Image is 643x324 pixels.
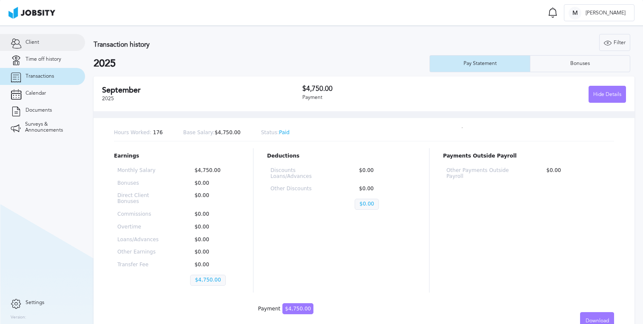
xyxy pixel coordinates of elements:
[94,58,430,70] h2: 2025
[258,306,313,312] div: Payment
[94,41,387,48] h3: Transaction history
[261,130,279,135] span: Status:
[117,168,163,174] p: Monthly Salary
[114,153,239,159] p: Earnings
[270,186,327,192] p: Other Discounts
[190,193,236,205] p: $0.00
[190,262,236,268] p: $0.00
[282,303,313,314] span: $4,750.00
[26,90,46,96] span: Calendar
[190,211,236,217] p: $0.00
[26,56,61,62] span: Time off history
[117,224,163,230] p: Overtime
[459,61,501,67] div: Pay Statement
[26,39,39,45] span: Client
[25,121,74,133] span: Surveys & Announcements
[564,4,634,21] button: M[PERSON_NAME]
[589,86,626,103] button: Hide Details
[443,153,614,159] p: Payments Outside Payroll
[270,168,327,180] p: Discounts Loans/Advances
[26,73,54,79] span: Transactions
[114,130,151,135] span: Hours Worked:
[117,180,163,186] p: Bonuses
[355,186,412,192] p: $0.00
[302,85,464,93] h3: $4,750.00
[117,249,163,255] p: Other Earnings
[447,168,515,180] p: Other Payments Outside Payroll
[267,153,415,159] p: Deductions
[586,318,609,324] span: Download
[26,300,44,306] span: Settings
[542,168,611,180] p: $0.00
[589,86,626,103] div: Hide Details
[117,237,163,243] p: Loans/Advances
[599,34,630,51] button: Filter
[117,262,163,268] p: Transfer Fee
[114,130,163,136] p: 176
[117,193,163,205] p: Direct Client Bonuses
[183,130,215,135] span: Base Salary:
[430,55,530,72] button: Pay Statement
[9,7,55,19] img: ab4bad089aa723f57921c736e9817d99.png
[581,10,630,16] span: [PERSON_NAME]
[190,249,236,255] p: $0.00
[355,168,412,180] p: $0.00
[190,168,236,174] p: $4,750.00
[190,180,236,186] p: $0.00
[569,7,581,20] div: M
[11,315,26,320] label: Version:
[600,34,630,51] div: Filter
[26,107,52,113] span: Documents
[190,224,236,230] p: $0.00
[261,130,290,136] p: Paid
[530,55,630,72] button: Bonuses
[355,199,378,210] p: $0.00
[190,275,225,286] p: $4,750.00
[183,130,241,136] p: $4,750.00
[102,96,114,101] span: 2025
[302,95,464,101] div: Payment
[190,237,236,243] p: $0.00
[102,86,302,95] h2: September
[566,61,594,67] div: Bonuses
[117,211,163,217] p: Commissions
